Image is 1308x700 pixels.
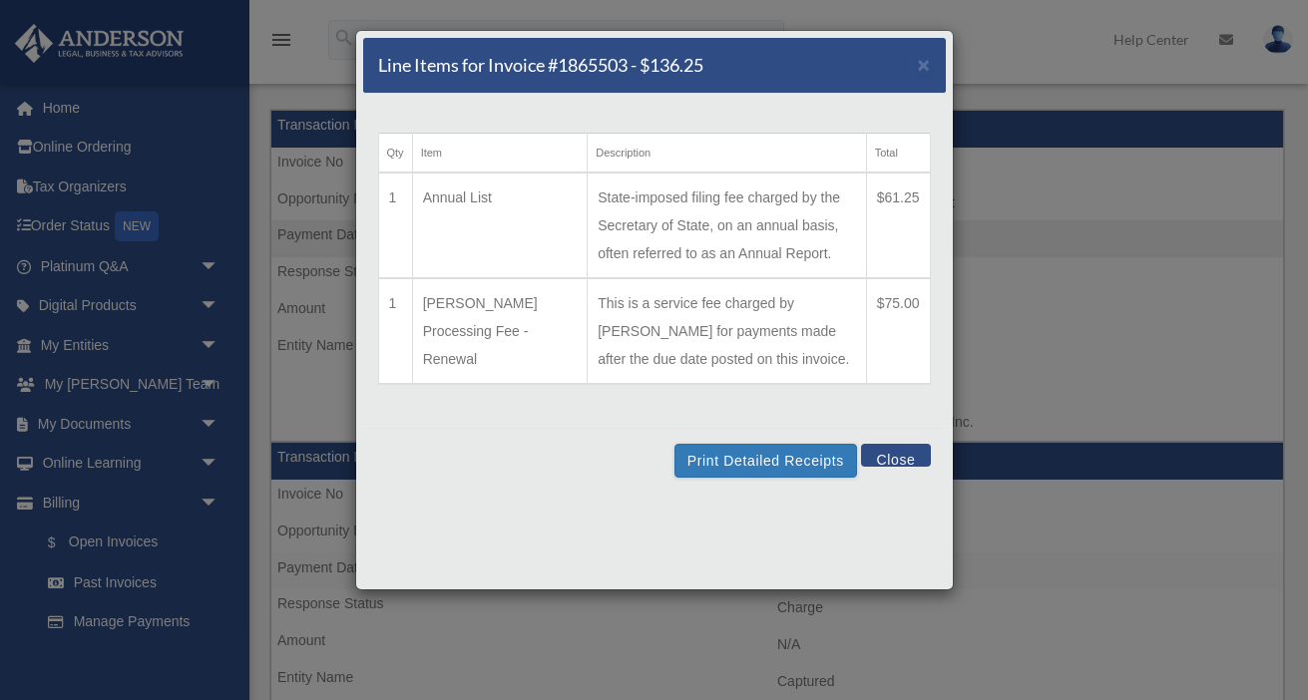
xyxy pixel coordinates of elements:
button: Close [861,444,930,467]
button: Print Detailed Receipts [674,444,857,478]
td: This is a service fee charged by [PERSON_NAME] for payments made after the due date posted on thi... [588,278,866,384]
button: Close [918,54,931,75]
td: Annual List [412,173,588,278]
th: Qty [378,134,412,174]
td: $61.25 [866,173,930,278]
h5: Line Items for Invoice #1865503 - $136.25 [378,53,703,78]
th: Description [588,134,866,174]
th: Item [412,134,588,174]
th: Total [866,134,930,174]
td: State-imposed filing fee charged by the Secretary of State, on an annual basis, often referred to... [588,173,866,278]
td: [PERSON_NAME] Processing Fee - Renewal [412,278,588,384]
span: × [918,53,931,76]
td: $75.00 [866,278,930,384]
td: 1 [378,173,412,278]
td: 1 [378,278,412,384]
